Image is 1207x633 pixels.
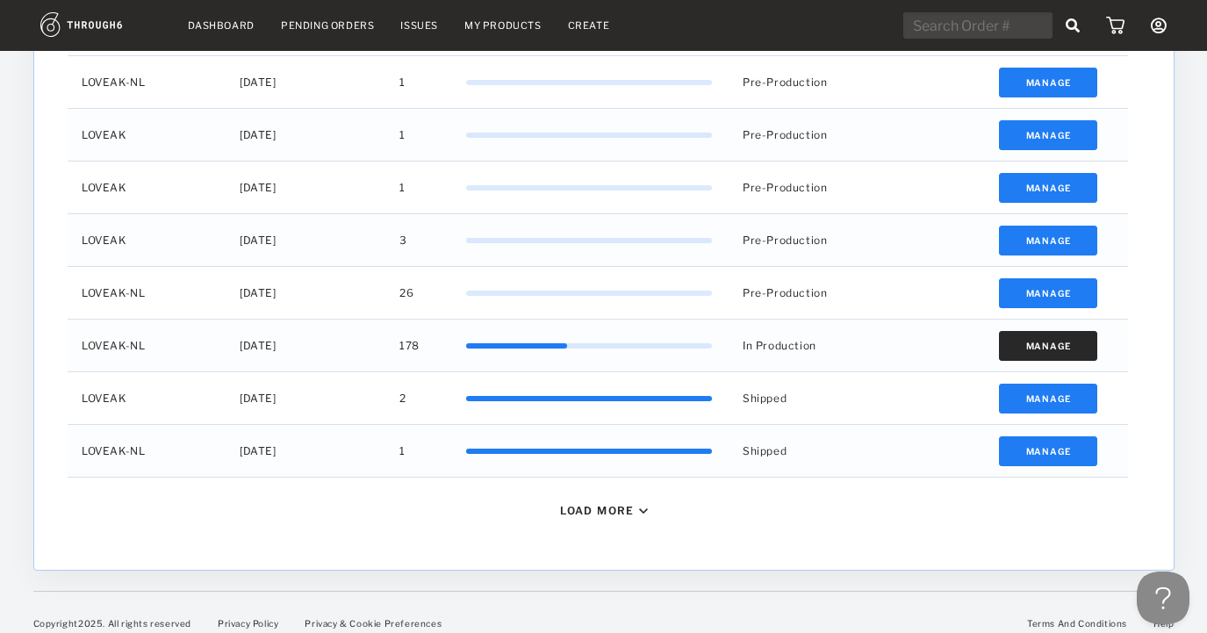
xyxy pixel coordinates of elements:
[399,71,406,94] span: 1
[68,425,226,477] div: LOVEAK-NL
[1137,572,1189,624] iframe: Toggle Customer Support
[729,425,888,477] div: Shipped
[729,162,888,213] div: Pre-Production
[68,372,226,424] div: LOVEAK
[998,173,1097,203] button: Manage
[226,109,385,161] div: [DATE]
[729,267,888,319] div: Pre-Production
[40,12,162,37] img: logo.1c10ca64.svg
[226,320,385,371] div: [DATE]
[68,214,1128,267] div: Press SPACE to select this row.
[68,162,226,213] div: LOVEAK
[399,334,420,357] span: 178
[998,331,1097,361] button: Manage
[1106,17,1124,34] img: icon_cart.dab5cea1.svg
[638,508,647,514] img: icon_caret_down_black.69fb8af9.svg
[226,162,385,213] div: [DATE]
[68,372,1128,425] div: Press SPACE to select this row.
[226,56,385,108] div: [DATE]
[68,267,1128,320] div: Press SPACE to select this row.
[399,440,406,463] span: 1
[729,109,888,161] div: Pre-Production
[903,12,1053,39] input: Search Order #
[68,109,226,161] div: LOVEAK
[464,19,542,32] a: My Products
[998,120,1097,150] button: Manage
[68,267,226,319] div: LOVEAK-NL
[399,229,407,252] span: 3
[188,19,255,32] a: Dashboard
[399,176,406,199] span: 1
[399,387,406,410] span: 2
[729,372,888,424] div: Shipped
[729,320,888,371] div: In Production
[399,124,406,147] span: 1
[226,372,385,424] div: [DATE]
[281,19,374,32] a: Pending Orders
[560,504,635,517] div: Load More
[226,214,385,266] div: [DATE]
[68,56,226,108] div: LOVEAK-NL
[68,56,1128,109] div: Press SPACE to select this row.
[218,618,278,629] a: Privacy Policy
[226,425,385,477] div: [DATE]
[68,425,1128,478] div: Press SPACE to select this row.
[33,618,191,629] span: Copyright 2025 . All rights reserved
[568,19,610,32] a: Create
[68,109,1128,162] div: Press SPACE to select this row.
[68,214,226,266] div: LOVEAK
[305,618,442,629] a: Privacy & Cookie Preferences
[998,436,1097,466] button: Manage
[729,56,888,108] div: Pre-Production
[729,214,888,266] div: Pre-Production
[68,162,1128,214] div: Press SPACE to select this row.
[998,68,1097,97] button: Manage
[1027,618,1127,629] a: Terms And Conditions
[399,282,413,305] span: 26
[68,320,1128,372] div: Press SPACE to select this row.
[226,267,385,319] div: [DATE]
[998,278,1097,308] button: Manage
[998,384,1097,414] button: Manage
[68,320,226,371] div: LOVEAK-NL
[998,226,1097,255] button: Manage
[400,19,438,32] a: Issues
